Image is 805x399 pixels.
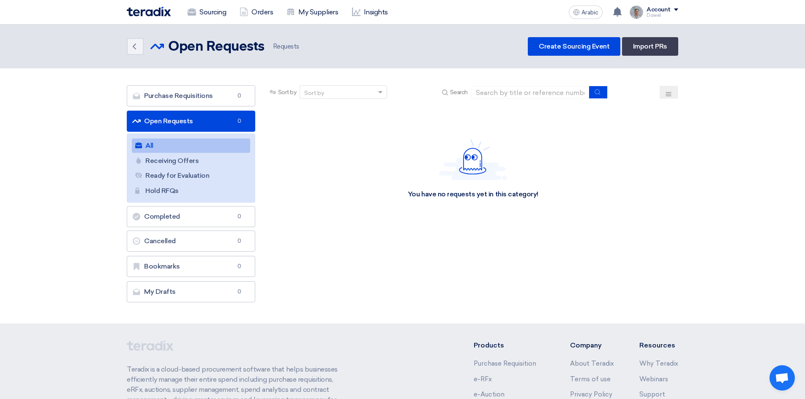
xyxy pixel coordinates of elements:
a: Purchase Requisitions0 [127,85,255,106]
font: Sort by [278,89,297,96]
font: Create Sourcing Event [539,42,609,50]
font: Completed [144,212,180,220]
font: Cancelled [144,237,176,245]
font: Dowel [647,13,661,18]
a: Webinars [639,375,668,383]
font: Import PRs [633,42,667,50]
font: 0 [237,288,241,295]
a: Sourcing [181,3,233,22]
font: My Suppliers [298,8,338,16]
a: Terms of use [570,375,611,383]
font: 0 [237,263,241,269]
a: Completed0 [127,206,255,227]
input: Search by title or reference number [471,86,589,99]
img: Hello [439,139,507,180]
font: All [145,141,153,149]
font: Open Requests [144,117,193,125]
font: Resources [639,341,675,349]
a: About Teradix [570,360,614,367]
font: Purchase Requisitions [144,92,213,100]
font: 0 [237,92,241,99]
font: Orders [251,8,273,16]
font: 0 [237,213,241,220]
a: Support [639,391,665,398]
a: Bookmarks0 [127,256,255,277]
font: My Drafts [144,288,176,296]
img: Teradix logo [127,7,171,16]
a: Purchase Requisition [474,360,536,367]
div: You have no requests yet in this category! [408,190,538,199]
font: Products [474,341,504,349]
a: Why Teradix [639,360,678,367]
a: Open Requests0 [127,111,255,132]
font: Bookmarks [144,262,180,270]
font: Insights [364,8,388,16]
font: 0 [237,118,241,124]
button: Arabic [569,5,603,19]
font: Sort by [304,90,324,97]
img: IMG_1753965247717.jpg [630,5,643,19]
a: My Suppliers [280,3,345,22]
div: Open chat [770,365,795,391]
a: Import PRs [622,37,678,56]
a: Insights [345,3,395,22]
a: Privacy Policy [570,391,612,398]
font: Ready for Evaluation [145,171,209,179]
font: 0 [237,238,241,244]
a: Cancelled0 [127,231,255,252]
a: Orders [233,3,280,22]
font: Sourcing [199,8,226,16]
a: My Drafts0 [127,281,255,302]
font: Search [450,89,468,96]
font: Hold RFQs [145,187,179,195]
font: Requests [273,43,299,50]
font: Receiving Offers [145,157,199,165]
font: Open Requests [168,40,265,54]
a: e-RFx [474,375,492,383]
font: Arabic [581,9,598,16]
font: Company [570,341,602,349]
font: Account [647,6,671,13]
a: e-Auction [474,391,505,398]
